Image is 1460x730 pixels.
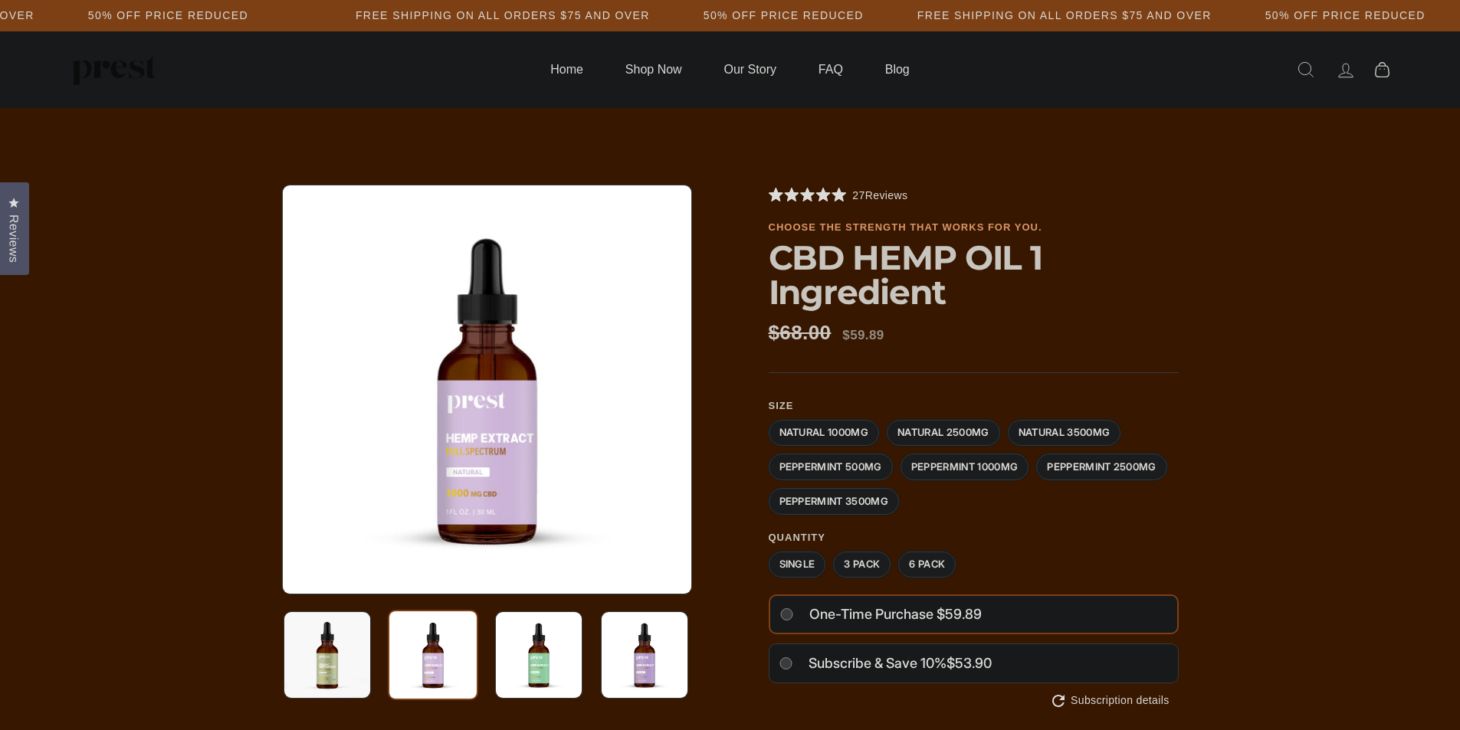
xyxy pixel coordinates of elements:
label: Peppermint 500MG [769,453,893,480]
h5: Free Shipping on all orders $75 and over [356,9,650,22]
span: Reviews [4,214,24,263]
label: 6 Pack [898,552,956,578]
img: CBD HEMP OIL 1 Ingredient [388,610,478,700]
h5: Free Shipping on all orders $75 and over [917,9,1212,22]
h6: choose the strength that works for you. [769,221,1179,234]
h1: CBD HEMP OIL 1 Ingredient [769,241,1179,309]
img: CBD HEMP OIL 1 Ingredient [495,611,582,699]
label: Natural 2500MG [887,420,1000,447]
h5: 50% OFF PRICE REDUCED [88,9,248,22]
label: 3 Pack [833,552,891,578]
span: Subscribe & save 10% [809,655,947,671]
label: Natural 1000MG [769,420,880,447]
img: PREST ORGANICS [71,54,156,85]
div: 27Reviews [769,186,908,203]
label: Peppermint 1000MG [901,453,1029,480]
input: Subscribe & save 10%$53.90 [779,657,793,669]
span: One-time purchase $59.89 [809,601,982,628]
span: 27 [852,189,865,201]
a: Blog [866,54,929,84]
button: Subscription details [1052,694,1169,707]
a: Our Story [705,54,796,84]
span: $68.00 [769,321,835,345]
input: One-time purchase $59.89 [779,608,794,620]
span: Subscription details [1071,694,1169,707]
span: Reviews [865,189,908,201]
span: $53.90 [947,655,992,671]
label: Peppermint 2500MG [1036,453,1167,480]
h5: 50% OFF PRICE REDUCED [704,9,864,22]
h5: 50% OFF PRICE REDUCED [1265,9,1426,22]
label: Peppermint 3500MG [769,488,900,515]
span: $59.89 [842,328,884,342]
a: FAQ [799,54,862,84]
img: CBD HEMP OIL 1 Ingredient [282,185,692,594]
label: Single [769,552,826,578]
a: Shop Now [606,54,701,84]
label: Size [769,400,1179,412]
a: Home [531,54,602,84]
img: CBD HEMP OIL 1 Ingredient [284,611,371,699]
label: Quantity [769,532,1179,544]
img: CBD HEMP OIL 1 Ingredient [601,611,688,699]
label: Natural 3500MG [1008,420,1121,447]
ul: Primary [531,54,928,84]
